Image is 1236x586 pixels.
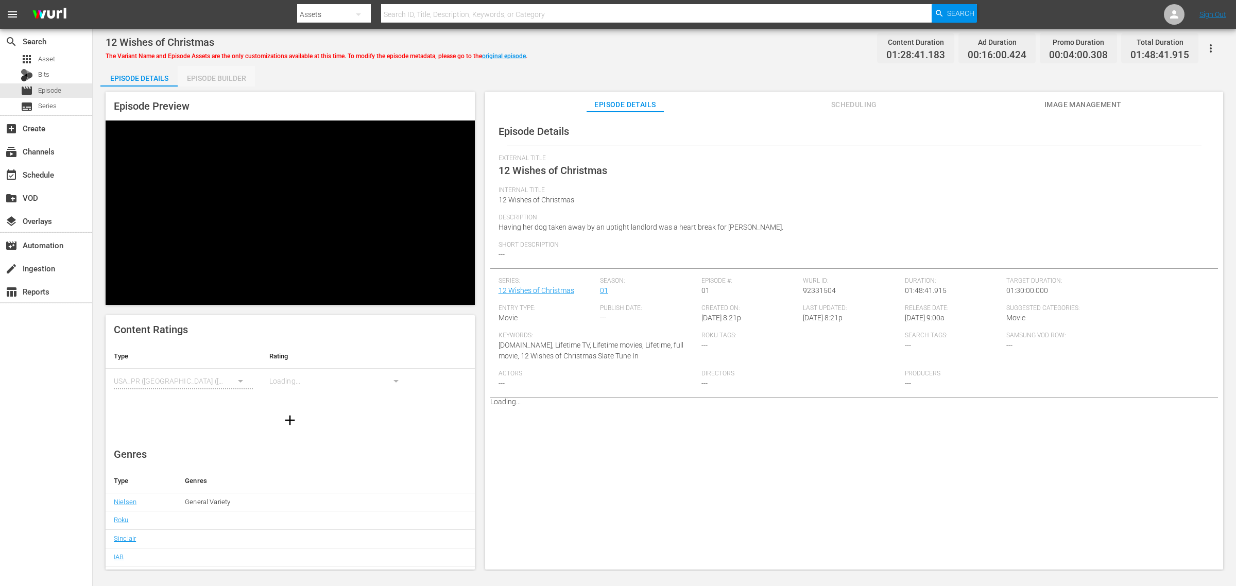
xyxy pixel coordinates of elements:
button: Search [932,4,977,23]
span: External Title [499,154,1205,163]
span: Created On: [701,304,798,313]
span: Directors [701,370,900,378]
span: Asset [21,53,33,65]
span: Short Description [499,241,1205,249]
a: IAB [114,553,124,561]
th: Rating [261,344,417,369]
a: Roku [114,516,129,524]
span: [DOMAIN_NAME], Lifetime TV, Lifetime movies, Lifetime, full movie, 12 Wishes of Christmas Slate T... [499,341,683,360]
span: Create [5,123,18,135]
span: --- [600,314,606,322]
th: Type [106,469,177,493]
span: 00:16:00.424 [968,49,1026,61]
div: Bits [21,69,33,81]
span: [DATE] 8:21p [701,314,741,322]
div: Episode Details [100,66,178,91]
span: --- [701,379,708,387]
span: --- [1006,341,1012,349]
span: Automation [5,239,18,252]
span: Schedule [5,169,18,181]
span: Series: [499,277,595,285]
span: The Variant Name and Episode Assets are the only customizations available at this time. To modify... [106,53,527,60]
span: Reports [5,286,18,298]
img: ans4CAIJ8jUAAAAAAAAAAAAAAAAAAAAAAAAgQb4GAAAAAAAAAAAAAAAAAAAAAAAAJMjXAAAAAAAAAAAAAAAAAAAAAAAAgAT5G... [25,3,74,27]
th: Genres [177,469,435,493]
div: Promo Duration [1049,35,1108,49]
span: menu [6,8,19,21]
span: 01:48:41.915 [1130,49,1189,61]
span: --- [701,341,708,349]
span: 01:30:00.000 [1006,286,1048,295]
a: 12 Wishes of Christmas [499,286,574,295]
span: Episode #: [701,277,798,285]
span: 01:28:41.183 [886,49,945,61]
div: Content Duration [886,35,945,49]
span: 01 [701,286,710,295]
span: Scheduling [815,98,892,111]
table: simple table [106,344,475,401]
span: Publish Date: [600,304,696,313]
span: Movie [1006,314,1025,322]
span: Overlays [5,215,18,228]
span: Internal Title [499,186,1205,195]
span: Last Updated: [803,304,899,313]
span: 12 Wishes of Christmas [499,196,574,204]
div: Episode Builder [178,66,255,91]
a: original episode [482,53,526,60]
button: Episode Details [100,66,178,87]
span: 92331504 [803,286,836,295]
span: Keywords: [499,332,697,340]
span: Episode Details [499,125,569,137]
span: VOD [5,192,18,204]
span: 00:04:00.308 [1049,49,1108,61]
span: Producers [905,370,1103,378]
span: Image Management [1044,98,1122,111]
span: [DATE] 8:21p [803,314,843,322]
span: Search Tags: [905,332,1001,340]
span: Episode [38,85,61,96]
span: --- [905,341,911,349]
span: Roku Tags: [701,332,900,340]
span: 12 Wishes of Christmas [499,164,607,177]
span: Suggested Categories: [1006,304,1205,313]
a: Nielsen [114,498,136,506]
span: Series [38,101,57,111]
span: 12 Wishes of Christmas [106,36,214,48]
div: Total Duration [1130,35,1189,49]
span: Asset [38,54,55,64]
span: Duration: [905,277,1001,285]
span: Bits [38,70,49,80]
th: Type [106,344,261,369]
a: Sign Out [1199,10,1226,19]
span: Having her dog taken away by an uptight landlord was a heart break for [PERSON_NAME]. [499,223,783,231]
span: Entry Type: [499,304,595,313]
span: --- [499,379,505,387]
span: Wurl ID: [803,277,899,285]
span: Content Ratings [114,323,188,336]
span: Description [499,214,1205,222]
span: Episode Preview [114,100,190,112]
span: [DATE] 9:00a [905,314,945,322]
span: --- [905,379,911,387]
a: Sinclair [114,535,136,542]
span: Episode [21,84,33,97]
span: Target Duration: [1006,277,1205,285]
span: Series [21,100,33,113]
div: Ad Duration [968,35,1026,49]
span: --- [499,250,505,258]
span: 01:48:41.915 [905,286,947,295]
a: 01 [600,286,608,295]
span: Search [947,4,974,23]
span: Movie [499,314,518,322]
p: Loading... [490,398,1218,406]
span: Ingestion [5,263,18,275]
span: Genres [114,448,147,460]
div: USA_PR ([GEOGRAPHIC_DATA] ([GEOGRAPHIC_DATA])) [114,367,253,395]
span: Episode Details [587,98,664,111]
span: Channels [5,146,18,158]
span: Search [5,36,18,48]
span: Season: [600,277,696,285]
span: Release Date: [905,304,1001,313]
button: Episode Builder [178,66,255,87]
span: Actors [499,370,697,378]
